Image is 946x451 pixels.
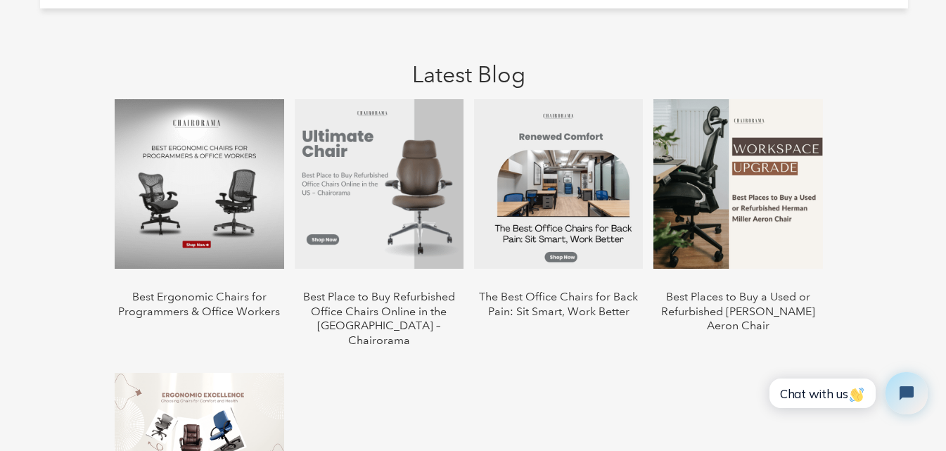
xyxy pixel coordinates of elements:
[40,44,897,88] h1: Latest Blog
[474,99,643,268] img: The Best Office Chairs for Back Pain: Sit Smart, Work Better
[754,360,940,426] iframe: Tidio Chat
[479,290,638,318] a: The Best Office Chairs for Back Pain: Sit Smart, Work Better
[303,290,455,347] a: Best Place to Buy Refurbished Office Chairs Online in the [GEOGRAPHIC_DATA] – Chairorama
[295,99,464,268] img: Best Place to Buy Refurbished Office Chairs Online in the US – Chairorama
[661,290,815,333] a: Best Places to Buy a Used or Refurbished [PERSON_NAME] Aeron Chair
[115,99,283,268] img: Ergonomic office chairs for programmers and office workers – comfortable and supportive seating o...
[118,290,280,318] a: Best Ergonomic Chairs for Programmers & Office Workers
[653,99,822,268] img: Best Places to Buy a Used or Refurbished Herman Miller Aeron Chair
